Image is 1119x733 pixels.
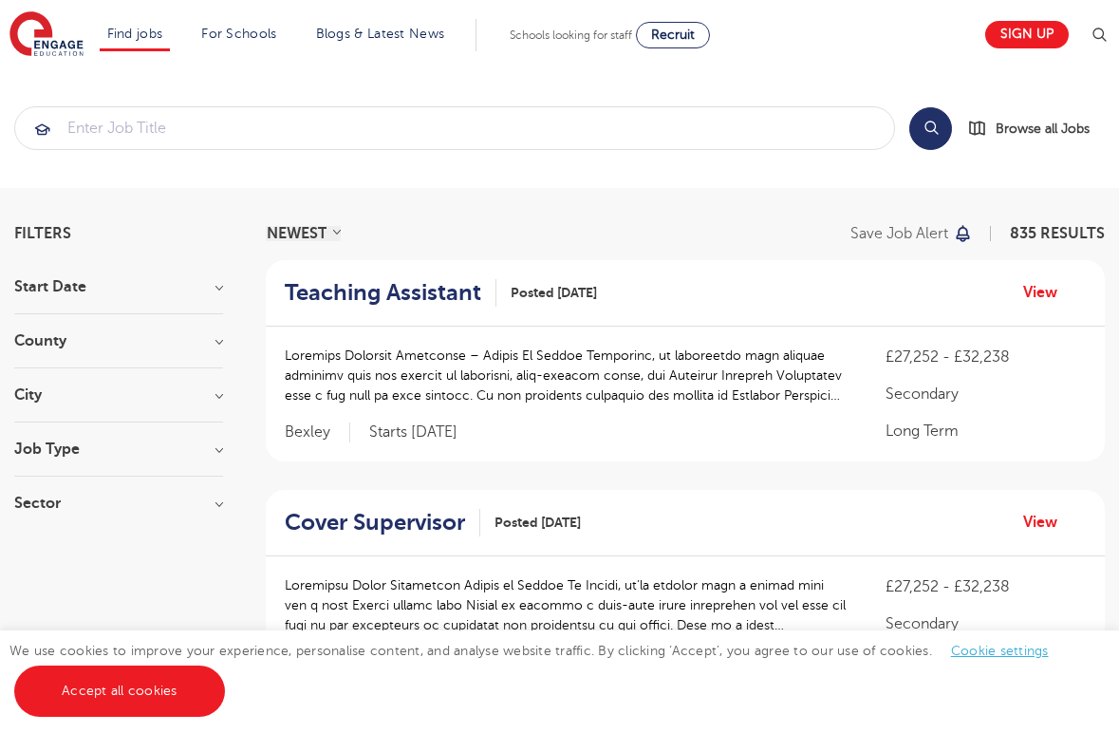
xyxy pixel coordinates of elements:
[14,666,225,717] a: Accept all cookies
[285,423,350,442] span: Bexley
[1023,510,1072,535] a: View
[494,513,581,533] span: Posted [DATE]
[886,383,1086,405] p: Secondary
[285,279,481,307] h2: Teaching Assistant
[951,644,1049,658] a: Cookie settings
[369,423,457,442] p: Starts [DATE]
[886,420,1086,442] p: Long Term
[511,283,597,303] span: Posted [DATE]
[985,21,1069,48] a: Sign up
[14,279,223,294] h3: Start Date
[850,226,973,241] button: Save job alert
[886,612,1086,635] p: Secondary
[285,346,848,405] p: Loremips Dolorsit Ametconse – Adipis El Seddoe Temporinc, ut laboreetdo magn aliquae adminimv qui...
[886,575,1086,598] p: £27,252 - £32,238
[996,118,1090,140] span: Browse all Jobs
[510,28,632,42] span: Schools looking for staff
[14,333,223,348] h3: County
[285,279,496,307] a: Teaching Assistant
[285,509,465,536] h2: Cover Supervisor
[316,27,445,41] a: Blogs & Latest News
[1023,280,1072,305] a: View
[15,107,894,149] input: Submit
[1010,225,1105,242] span: 835 RESULTS
[14,442,223,457] h3: Job Type
[909,107,952,150] button: Search
[107,27,163,41] a: Find jobs
[285,575,848,635] p: Loremipsu Dolor Sitametcon Adipis el Seddoe Te Incidi, ut’la etdolor magn a enimad mini ven q nos...
[285,509,480,536] a: Cover Supervisor
[636,22,710,48] a: Recruit
[9,644,1068,698] span: We use cookies to improve your experience, personalise content, and analyse website traffic. By c...
[886,346,1086,368] p: £27,252 - £32,238
[14,496,223,511] h3: Sector
[651,28,695,42] span: Recruit
[201,27,276,41] a: For Schools
[14,387,223,403] h3: City
[9,11,84,59] img: Engage Education
[967,118,1105,140] a: Browse all Jobs
[850,226,948,241] p: Save job alert
[14,226,71,241] span: Filters
[14,106,895,150] div: Submit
